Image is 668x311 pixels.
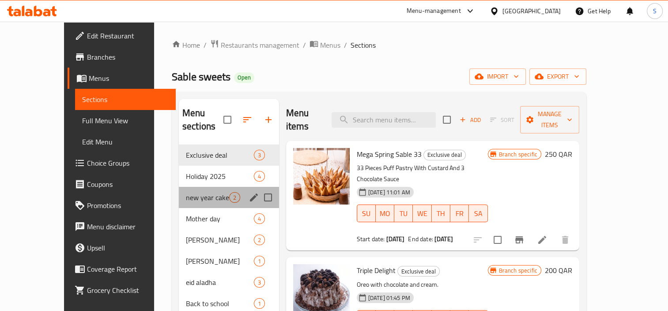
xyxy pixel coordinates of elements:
span: 3 [254,151,264,159]
span: Promotions [87,200,169,211]
li: / [344,40,347,50]
span: 4 [254,215,264,223]
a: Menus [309,39,340,51]
div: OMRAH MOUBARAKAH [186,256,254,266]
span: Menus [320,40,340,50]
span: Sections [82,94,169,105]
span: Mega Spring Sable 33 [357,148,422,161]
button: TU [394,205,413,222]
span: Holiday 2025 [186,171,254,182]
div: new year cake2edit [179,187,279,208]
img: Mega Spring Sable 33 [293,148,350,205]
span: [DATE] 11:01 AM [365,188,414,197]
span: Branch specific [495,150,541,159]
span: 2 [230,193,240,202]
div: Eid moubarak [186,235,254,245]
a: Choice Groups [68,152,176,174]
button: SA [469,205,487,222]
p: Oreo with chocolate and cream. [357,279,488,290]
div: items [254,150,265,160]
span: Triple Delight [357,264,396,277]
button: MO [376,205,394,222]
span: Select all sections [218,110,237,129]
div: Exclusive deal3 [179,144,279,166]
div: items [254,298,265,309]
p: 33 Pieces Puff Pastry With Custard And 3 Chocolate Sauce [357,163,488,185]
div: new year cake [186,192,229,203]
nav: breadcrumb [172,39,586,51]
b: [DATE] [434,233,453,245]
span: SU [361,207,372,220]
span: Menus [89,73,169,83]
a: Full Menu View [75,110,176,131]
button: SU [357,205,376,222]
h2: Menu sections [182,106,223,133]
span: 2 [254,236,264,244]
div: items [254,213,265,224]
span: Grocery Checklist [87,285,169,296]
span: Mother day [186,213,254,224]
div: Exclusive deal [397,266,440,277]
span: Open [234,74,254,81]
div: [GEOGRAPHIC_DATA] [502,6,561,16]
span: FR [454,207,465,220]
button: export [529,68,586,85]
a: Sections [75,89,176,110]
div: eid aladha3 [179,272,279,293]
div: [PERSON_NAME]2 [179,229,279,250]
span: Menu disclaimer [87,221,169,232]
span: Branch specific [495,266,541,275]
div: Exclusive deal [423,150,466,160]
button: WE [413,205,431,222]
span: End date: [408,233,433,245]
span: Start date: [357,233,385,245]
a: Branches [68,46,176,68]
button: delete [555,229,576,250]
span: Manage items [527,109,572,131]
span: eid aladha [186,277,254,288]
div: items [254,277,265,288]
span: 4 [254,172,264,181]
a: Upsell [68,237,176,258]
div: items [254,171,265,182]
span: Select section first [484,113,520,127]
span: 3 [254,278,264,287]
input: search [332,112,436,128]
div: [PERSON_NAME]1 [179,250,279,272]
button: TH [432,205,450,222]
span: Sections [351,40,376,50]
a: Grocery Checklist [68,280,176,301]
a: Restaurants management [210,39,299,51]
span: Full Menu View [82,115,169,126]
a: Edit menu item [537,235,547,245]
div: items [254,235,265,245]
span: [PERSON_NAME] [186,235,254,245]
span: SA [472,207,484,220]
b: [DATE] [386,233,404,245]
span: Restaurants management [221,40,299,50]
a: Promotions [68,195,176,216]
span: Sort sections [237,109,258,130]
span: Coverage Report [87,264,169,274]
div: items [254,256,265,266]
button: Branch-specific-item [509,229,530,250]
span: MO [379,207,391,220]
span: Edit Menu [82,137,169,147]
div: Holiday 20254 [179,166,279,187]
span: [PERSON_NAME] [186,256,254,266]
span: export [536,71,579,82]
span: Sable sweets [172,67,230,87]
button: Add [456,113,484,127]
h2: Menu items [286,106,321,133]
span: Choice Groups [87,158,169,168]
span: Back to school [186,298,254,309]
h6: 250 QAR [545,148,572,160]
span: Select section [438,110,456,129]
a: Coupons [68,174,176,195]
a: Coverage Report [68,258,176,280]
a: Home [172,40,200,50]
span: 1 [254,257,264,265]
